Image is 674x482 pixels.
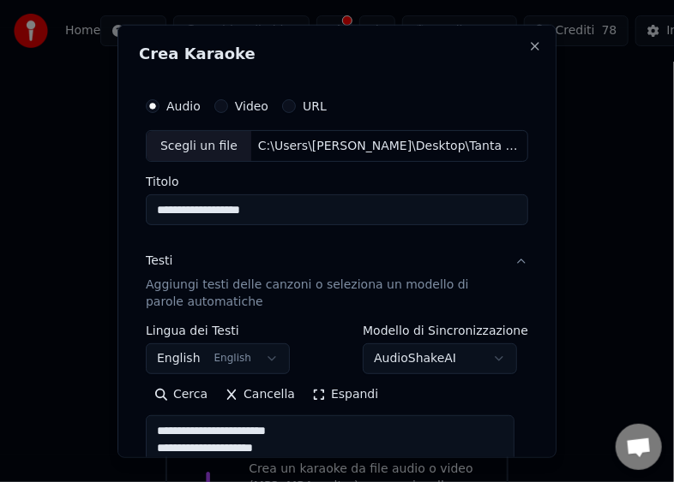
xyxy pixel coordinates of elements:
[251,137,527,154] div: C:\Users\[PERSON_NAME]\Desktop\Tanta Voglia Di Lei.[MEDICAL_DATA]
[146,176,528,187] label: Titolo
[303,99,327,111] label: URL
[146,253,172,270] div: Testi
[146,239,528,324] button: TestiAggiungi testi delle canzoni o seleziona un modello di parole automatiche
[146,277,501,311] p: Aggiungi testi delle canzoni o seleziona un modello di parole automatiche
[304,381,387,408] button: Espandi
[139,45,535,61] h2: Crea Karaoke
[147,130,251,161] div: Scegli un file
[216,381,304,408] button: Cancella
[146,381,216,408] button: Cerca
[166,99,201,111] label: Audio
[363,324,528,336] label: Modello di Sincronizzazione
[146,324,290,336] label: Lingua dei Testi
[235,99,268,111] label: Video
